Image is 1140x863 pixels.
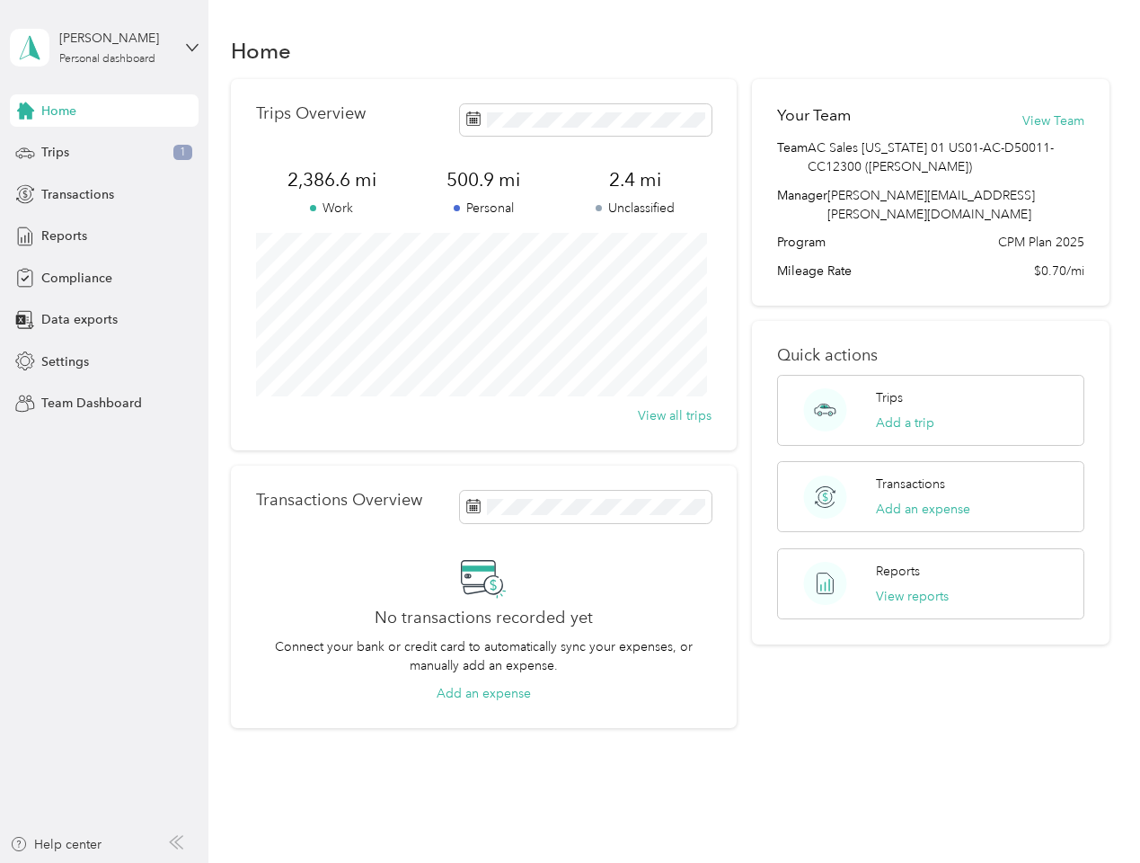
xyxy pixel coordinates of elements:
button: View all trips [638,406,711,425]
span: Home [41,102,76,120]
span: 500.9 mi [408,167,560,192]
span: Settings [41,352,89,371]
p: Trips [876,388,903,407]
span: [PERSON_NAME][EMAIL_ADDRESS][PERSON_NAME][DOMAIN_NAME] [827,188,1035,222]
span: Compliance [41,269,112,288]
span: $0.70/mi [1034,262,1084,280]
span: 2,386.6 mi [256,167,408,192]
p: Connect your bank or credit card to automatically sync your expenses, or manually add an expense. [256,637,711,675]
span: Data exports [41,310,118,329]
span: Trips [41,143,69,162]
button: Add an expense [876,500,970,519]
span: Team Dashboard [41,394,142,413]
span: Mileage Rate [777,262,852,280]
span: 1 [173,145,192,161]
p: Transactions [876,475,945,494]
span: CPM Plan 2025 [998,233,1084,252]
button: Add an expense [437,684,531,703]
button: View Team [1022,111,1084,130]
span: 2.4 mi [560,167,711,192]
p: Trips Overview [256,104,366,123]
p: Quick actions [777,346,1083,365]
span: Transactions [41,185,114,204]
h2: No transactions recorded yet [375,609,593,627]
div: [PERSON_NAME] [59,29,172,48]
p: Unclassified [560,199,711,218]
span: Reports [41,227,87,245]
span: AC Sales [US_STATE] 01 US01-AC-D50011-CC12300 ([PERSON_NAME]) [808,138,1083,176]
p: Work [256,199,408,218]
h2: Your Team [777,104,851,127]
iframe: Everlance-gr Chat Button Frame [1039,762,1140,863]
p: Personal [408,199,560,218]
p: Reports [876,562,920,581]
p: Transactions Overview [256,491,422,510]
button: Add a trip [876,414,934,432]
h1: Home [231,41,291,60]
div: Personal dashboard [59,54,155,65]
button: Help center [10,835,102,854]
span: Program [777,233,826,252]
button: View reports [876,587,949,606]
span: Team [777,138,808,176]
span: Manager [777,186,827,224]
